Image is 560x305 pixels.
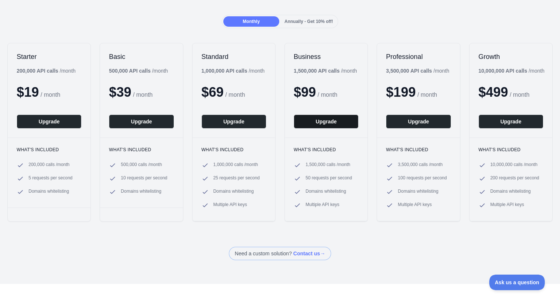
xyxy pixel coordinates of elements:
button: Upgrade [201,115,266,129]
button: Upgrade [386,115,451,129]
button: Upgrade [479,115,543,129]
h3: What's included [479,147,543,153]
iframe: Toggle Customer Support [489,275,545,290]
h3: What's included [201,147,266,153]
h3: What's included [294,147,359,153]
button: Upgrade [294,115,359,129]
h3: What's included [386,147,451,153]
